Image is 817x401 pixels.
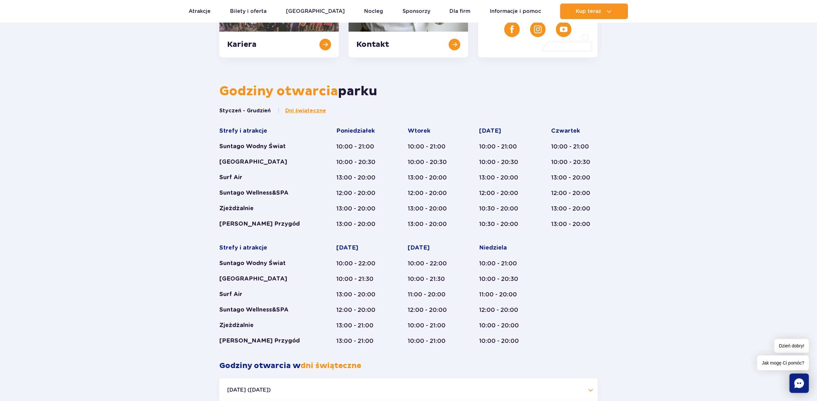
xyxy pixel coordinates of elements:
div: 10:00 - 20:00 [479,322,526,329]
div: 13:00 - 20:00 [336,291,383,298]
a: [GEOGRAPHIC_DATA] [286,4,345,19]
div: Zjeżdżalnie [219,205,311,212]
div: Poniedziałek [336,127,383,135]
div: 13:00 - 20:00 [336,174,383,181]
div: Niedziela [479,244,526,252]
div: 10:00 - 21:00 [408,143,454,150]
div: 13:00 - 21:00 [336,337,383,345]
div: 10:00 - 21:30 [336,275,383,283]
div: Surf Air [219,291,311,298]
div: Strefy i atrakcje [219,244,311,252]
div: [DATE] [408,244,454,252]
div: [DATE] [479,127,526,135]
div: 13:00 - 20:00 [479,174,526,181]
span: Jak mogę Ci pomóc? [757,355,809,370]
div: 10:30 - 20:00 [479,205,526,212]
div: 12:00 - 20:00 [551,189,598,197]
a: Atrakcje [189,4,211,19]
img: Facebook [508,26,516,33]
div: 13:00 - 20:00 [551,205,598,212]
div: Czwartek [551,127,598,135]
div: 10:00 - 20:30 [408,158,454,166]
div: 12:00 - 20:00 [479,189,526,197]
div: 13:00 - 20:00 [336,220,383,228]
img: YouTube [560,26,568,33]
div: 13:00 - 20:00 [408,174,454,181]
a: Bilety i oferta [230,4,267,19]
span: Dni świąteczne [285,107,326,114]
button: Dni świąteczne [278,107,326,114]
div: 10:00 - 21:00 [551,143,598,150]
div: Suntago Wodny Świat [219,260,311,267]
div: 10:00 - 21:30 [408,275,454,283]
div: [GEOGRAPHIC_DATA] [219,275,311,283]
div: [DATE] [336,244,383,252]
div: 10:00 - 21:00 [408,337,454,345]
div: 12:00 - 20:00 [408,306,454,314]
div: 13:00 - 20:00 [551,220,598,228]
div: Suntago Wellness&SPA [219,306,311,314]
div: 12:00 - 20:00 [408,189,454,197]
a: Nocleg [364,4,383,19]
div: 10:00 - 22:00 [408,260,454,267]
button: Styczeń - Grudzień [219,107,271,114]
div: 10:00 - 22:00 [336,260,383,267]
div: 10:30 - 20:00 [479,220,526,228]
div: 13:00 - 21:00 [336,322,383,329]
div: Strefy i atrakcje [219,127,311,135]
div: 12:00 - 20:00 [336,189,383,197]
a: Informacje i pomoc [490,4,541,19]
a: Dla firm [449,4,470,19]
div: Zjeżdżalnie [219,322,311,329]
span: Godziny otwarcia [219,83,338,99]
a: Sponsorzy [403,4,430,19]
div: 12:00 - 20:00 [336,306,383,314]
div: Wtorek [408,127,454,135]
div: Suntago Wellness&SPA [219,189,311,197]
span: dni świąteczne [300,361,361,371]
h2: Godziny otwarcia w [219,361,598,371]
div: 10:00 - 21:00 [479,260,526,267]
img: Instagram [534,26,542,33]
span: Dzień dobry! [774,339,809,353]
div: 10:00 - 20:30 [336,158,383,166]
div: 13:00 - 20:00 [551,174,598,181]
div: 10:00 - 20:30 [479,158,526,166]
div: 12:00 - 20:00 [479,306,526,314]
div: 10:00 - 20:00 [479,337,526,345]
div: [PERSON_NAME] Przygód [219,337,311,345]
div: 11:00 - 20:00 [479,291,526,298]
div: 13:00 - 20:00 [408,205,454,212]
div: 10:00 - 21:00 [336,143,383,150]
span: Kup teraz [576,8,601,14]
button: Kup teraz [560,4,628,19]
div: 11:00 - 20:00 [408,291,454,298]
div: Suntago Wodny Świat [219,143,311,150]
div: [GEOGRAPHIC_DATA] [219,158,311,166]
div: [PERSON_NAME] Przygód [219,220,311,228]
div: 10:00 - 21:00 [479,143,526,150]
div: 13:00 - 20:00 [408,220,454,228]
div: 10:00 - 21:00 [408,322,454,329]
div: 10:00 - 20:30 [551,158,598,166]
div: Surf Air [219,174,311,181]
div: Chat [790,374,809,393]
div: 13:00 - 20:00 [336,205,383,212]
h2: parku [219,83,598,99]
div: 10:00 - 20:30 [479,275,526,283]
